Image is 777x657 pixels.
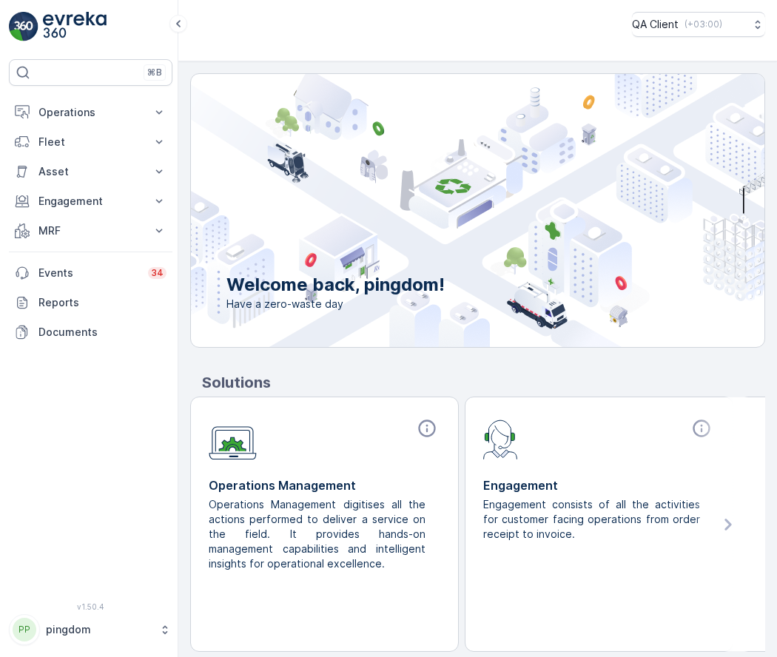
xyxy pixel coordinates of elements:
a: Events34 [9,258,172,288]
p: Reports [38,295,166,310]
img: module-icon [209,418,257,460]
p: Fleet [38,135,143,149]
img: module-icon [483,418,518,459]
p: ⌘B [147,67,162,78]
img: logo_light-DOdMpM7g.png [43,12,107,41]
p: Engagement [38,194,143,209]
p: Asset [38,164,143,179]
p: Solutions [202,371,765,394]
button: PPpingdom [9,614,172,645]
div: PP [13,618,36,641]
button: Operations [9,98,172,127]
button: Engagement [9,186,172,216]
button: QA Client(+03:00) [632,12,765,37]
p: Operations Management [209,476,440,494]
p: Operations Management digitises all the actions performed to deliver a service on the field. It p... [209,497,428,571]
img: logo [9,12,38,41]
p: Engagement consists of all the activities for customer facing operations from order receipt to in... [483,497,703,542]
span: Have a zero-waste day [226,297,445,311]
button: Fleet [9,127,172,157]
a: Documents [9,317,172,347]
p: ( +03:00 ) [684,18,722,30]
p: Operations [38,105,143,120]
p: Welcome back, pingdom! [226,273,445,297]
p: 34 [151,267,164,279]
p: pingdom [46,622,152,637]
img: city illustration [124,74,764,347]
p: Engagement [483,476,715,494]
p: QA Client [632,17,679,32]
p: Documents [38,325,166,340]
a: Reports [9,288,172,317]
p: Events [38,266,139,280]
p: MRF [38,223,143,238]
button: Asset [9,157,172,186]
button: MRF [9,216,172,246]
span: v 1.50.4 [9,602,172,611]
